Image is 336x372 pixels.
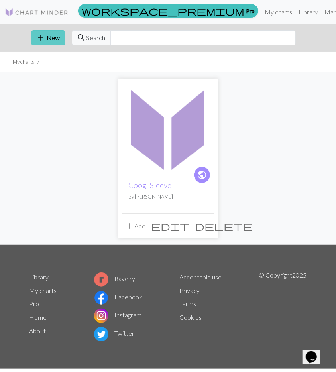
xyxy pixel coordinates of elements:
[29,287,57,294] a: My charts
[303,340,328,364] iframe: chat widget
[94,275,136,282] a: Ravelry
[94,329,135,337] a: Twitter
[29,327,46,335] a: About
[13,58,34,66] li: My charts
[129,181,172,190] a: Coogi Sleeve
[151,220,190,232] span: edit
[5,8,69,17] img: Logo
[195,220,253,232] span: delete
[29,313,47,321] a: Home
[77,32,86,43] span: search
[82,5,244,16] span: workspace_premium
[122,83,214,174] img: Coogi Sleeve
[94,272,108,287] img: Ravelry logo
[180,300,196,307] a: Terms
[180,273,222,281] a: Acceptable use
[125,220,135,232] span: add
[180,313,202,321] a: Cookies
[36,32,46,43] span: add
[94,293,143,301] a: Facebook
[197,167,207,183] i: public
[151,221,190,231] i: Edit
[295,4,321,20] a: Library
[193,166,211,184] a: public
[94,309,108,323] img: Instagram logo
[94,291,108,305] img: Facebook logo
[180,287,200,294] a: Privacy
[122,218,149,234] button: Add
[94,327,108,341] img: Twitter logo
[29,273,49,281] a: Library
[29,300,39,307] a: Pro
[261,4,295,20] a: My charts
[86,33,106,43] span: Search
[149,218,193,234] button: Edit
[31,30,65,45] button: New
[193,218,255,234] button: Delete
[129,193,208,201] p: By [PERSON_NAME]
[122,124,214,131] a: Coogi Sleeve
[197,169,207,181] span: public
[94,311,142,319] a: Instagram
[78,4,258,18] a: Pro
[259,270,307,343] p: © Copyright 2025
